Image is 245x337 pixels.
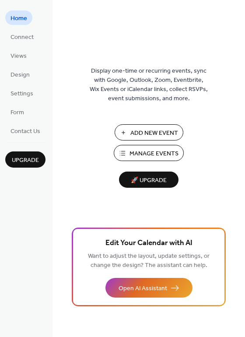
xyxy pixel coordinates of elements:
[10,108,24,117] span: Form
[10,52,27,61] span: Views
[5,105,29,119] a: Form
[5,86,38,100] a: Settings
[10,14,27,23] span: Home
[88,250,210,271] span: Want to adjust the layout, update settings, or change the design? The assistant can help.
[90,67,208,103] span: Display one-time or recurring events, sync with Google, Outlook, Zoom, Eventbrite, Wix Events or ...
[124,175,173,186] span: 🚀 Upgrade
[5,123,45,138] a: Contact Us
[12,156,39,165] span: Upgrade
[5,11,32,25] a: Home
[5,151,45,168] button: Upgrade
[10,127,40,136] span: Contact Us
[115,124,183,140] button: Add New Event
[105,237,192,249] span: Edit Your Calendar with AI
[10,70,30,80] span: Design
[10,89,33,98] span: Settings
[10,33,34,42] span: Connect
[119,284,167,293] span: Open AI Assistant
[114,145,184,161] button: Manage Events
[5,67,35,81] a: Design
[105,278,192,298] button: Open AI Assistant
[130,129,178,138] span: Add New Event
[129,149,178,158] span: Manage Events
[5,48,32,63] a: Views
[119,172,178,188] button: 🚀 Upgrade
[5,29,39,44] a: Connect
